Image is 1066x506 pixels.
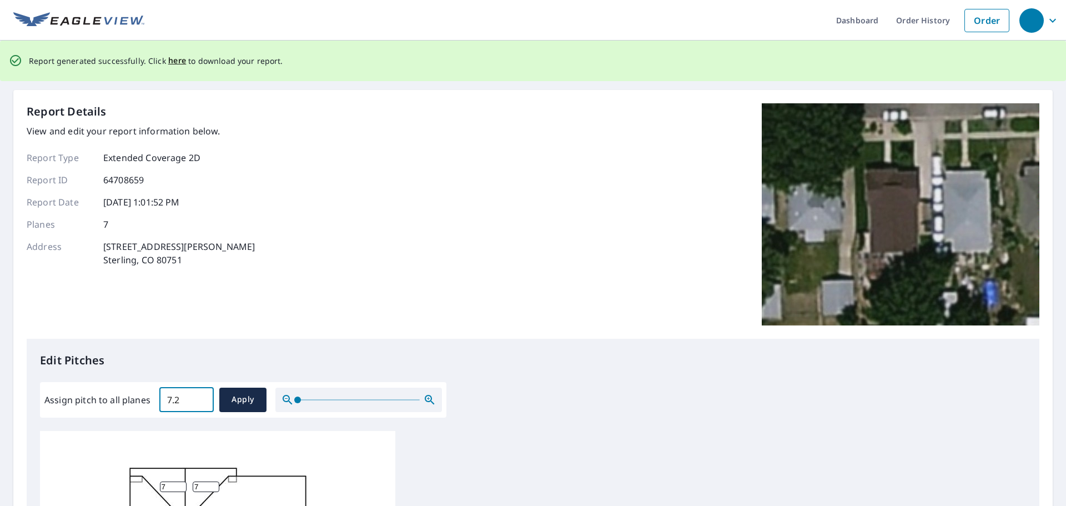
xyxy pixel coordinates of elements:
button: Apply [219,388,266,412]
p: [DATE] 1:01:52 PM [103,196,180,209]
img: Top image [762,103,1039,325]
p: 64708659 [103,173,144,187]
p: Planes [27,218,93,231]
span: Apply [228,393,258,407]
p: Report Type [27,151,93,164]
p: 7 [103,218,108,231]
a: Order [964,9,1009,32]
p: Report Details [27,103,107,120]
p: Edit Pitches [40,352,1026,369]
p: View and edit your report information below. [27,124,255,138]
img: EV Logo [13,12,144,29]
label: Assign pitch to all planes [44,393,150,407]
button: here [168,54,187,68]
p: Report Date [27,196,93,209]
input: 00.0 [159,384,214,415]
p: Report generated successfully. Click to download your report. [29,54,283,68]
p: Address [27,240,93,267]
p: [STREET_ADDRESS][PERSON_NAME] Sterling, CO 80751 [103,240,255,267]
p: Extended Coverage 2D [103,151,200,164]
p: Report ID [27,173,93,187]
